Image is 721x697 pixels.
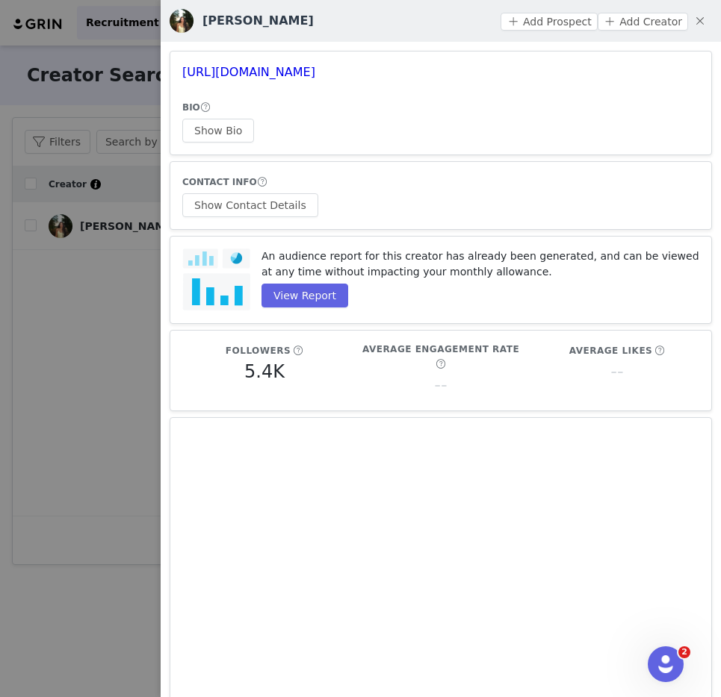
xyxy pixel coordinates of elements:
[501,13,597,31] button: Add Prospect
[569,344,652,357] h5: Average Likes
[678,646,690,658] span: 2
[182,65,315,79] a: [URL][DOMAIN_NAME]
[434,372,447,398] h5: --
[170,9,194,33] img: v2
[202,12,314,30] h3: [PERSON_NAME]
[226,344,291,357] h5: Followers
[182,177,257,187] span: CONTACT INFO
[598,13,688,31] button: Add Creator
[610,358,623,385] h5: --
[262,284,348,307] button: View Report
[648,646,684,682] iframe: Intercom live chat
[362,343,519,356] h5: Average Engagement Rate
[244,358,285,385] h5: 5.4K
[182,249,250,311] img: audience-report.png
[182,193,318,217] button: Show Contact Details
[182,119,254,143] button: Show Bio
[262,249,699,280] p: An audience report for this creator has already been generated, and can be viewed at any time wit...
[182,102,200,113] span: BIO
